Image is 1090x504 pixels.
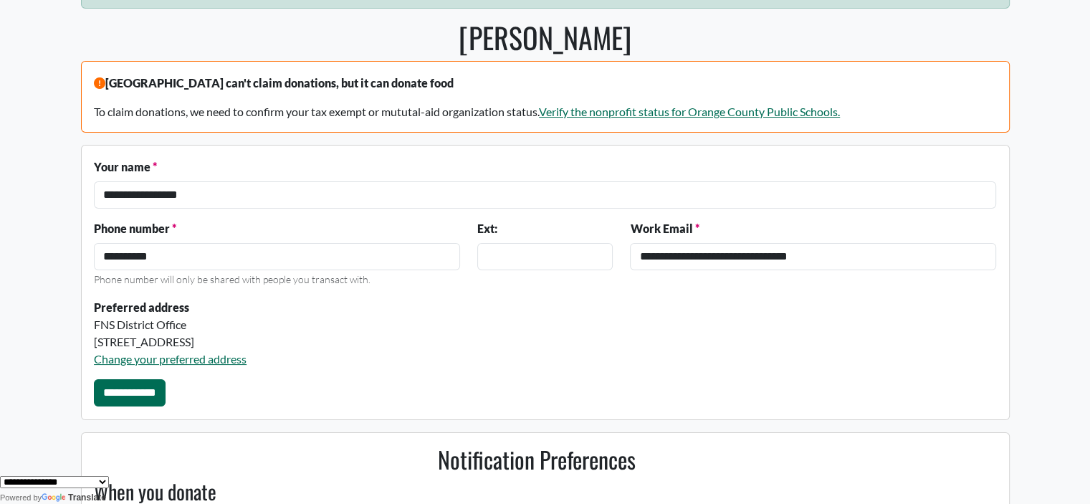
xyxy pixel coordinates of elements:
[94,158,157,176] label: Your name
[630,220,699,237] label: Work Email
[94,352,247,366] a: Change your preferred address
[94,75,996,92] p: [GEOGRAPHIC_DATA] can't claim donations, but it can donate food
[94,273,370,285] small: Phone number will only be shared with people you transact with.
[94,220,176,237] label: Phone number
[81,20,1010,54] h1: [PERSON_NAME]
[94,103,996,120] p: To claim donations, we need to confirm your tax exempt or mututal-aid organization status.
[477,220,497,237] label: Ext:
[85,446,988,473] h2: Notification Preferences
[539,105,840,118] a: Verify the nonprofit status for Orange County Public Schools.
[94,333,613,351] div: [STREET_ADDRESS]
[94,300,189,314] strong: Preferred address
[42,493,106,503] a: Translate
[94,316,613,333] div: FNS District Office
[42,493,68,503] img: Google Translate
